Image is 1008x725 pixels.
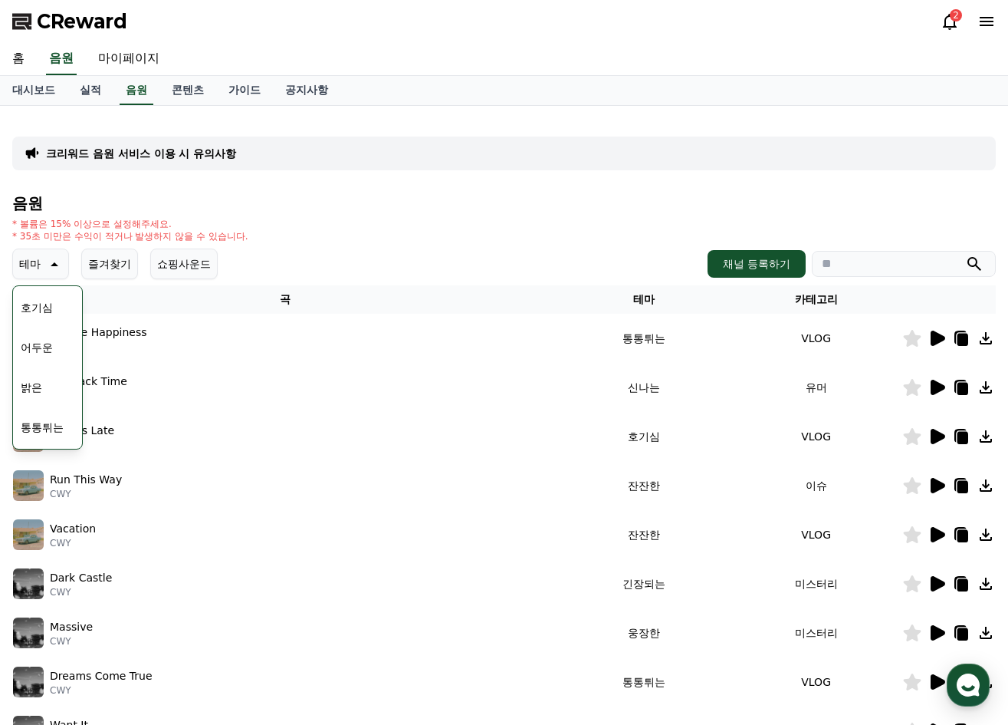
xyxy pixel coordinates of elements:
a: 설정 [198,486,294,525]
td: 잔잔한 [557,461,730,510]
button: 어두운 [15,331,59,364]
p: Cat Rack Time [50,374,127,390]
p: CWY [50,586,112,598]
td: VLOG [730,510,902,559]
a: 가이드 [216,76,273,105]
a: 음원 [46,43,77,75]
p: CWY [50,390,127,402]
button: 호기심 [15,291,59,325]
img: music [13,568,44,599]
img: music [13,618,44,648]
p: Dreams Come True [50,668,153,684]
a: 홈 [5,486,101,525]
td: 유머 [730,363,902,412]
td: 통통튀는 [557,314,730,363]
p: Vacation [50,521,96,537]
div: 2 [950,9,962,21]
p: 테마 [19,253,41,275]
a: 콘텐츠 [159,76,216,105]
p: Dark Castle [50,570,112,586]
th: 테마 [557,285,730,314]
p: * 35초 미만은 수익이 적거나 발생하지 않을 수 있습니다. [12,230,248,242]
td: 통통튀는 [557,657,730,707]
button: 채널 등록하기 [708,250,806,278]
a: 음원 [120,76,153,105]
span: 대화 [140,510,159,522]
td: VLOG [730,657,902,707]
p: A Little Happiness [50,325,147,341]
td: 잔잔한 [557,510,730,559]
th: 카테고리 [730,285,902,314]
img: music [13,519,44,550]
p: Run This Way [50,472,122,488]
a: 마이페이지 [86,43,172,75]
a: 2 [941,12,959,31]
button: 쇼핑사운드 [150,249,218,279]
span: 설정 [237,509,255,522]
td: 웅장한 [557,608,730,657]
p: CWY [50,684,153,697]
a: CReward [12,9,127,34]
td: 신나는 [557,363,730,412]
p: CWY [50,488,122,500]
button: 밝은 [15,371,48,404]
td: 긴장되는 [557,559,730,608]
p: Massive [50,619,93,635]
p: CWY [50,341,147,353]
td: 이슈 [730,461,902,510]
p: * 볼륨은 15% 이상으로 설정해주세요. [12,218,248,230]
td: 미스터리 [730,608,902,657]
button: 통통튀는 [15,410,70,444]
p: CWY [50,537,96,549]
a: 대화 [101,486,198,525]
td: 호기심 [557,412,730,461]
button: 테마 [12,249,69,279]
td: VLOG [730,314,902,363]
img: music [13,470,44,501]
th: 곡 [12,285,557,314]
a: 공지사항 [273,76,340,105]
a: 크리워드 음원 서비스 이용 시 유의사항 [46,146,236,161]
img: music [13,667,44,697]
button: 즐겨찾기 [81,249,138,279]
h4: 음원 [12,195,996,212]
p: CWY [50,635,93,648]
td: 미스터리 [730,559,902,608]
a: 실적 [67,76,113,105]
td: VLOG [730,412,902,461]
span: CReward [37,9,127,34]
span: 홈 [48,509,57,522]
